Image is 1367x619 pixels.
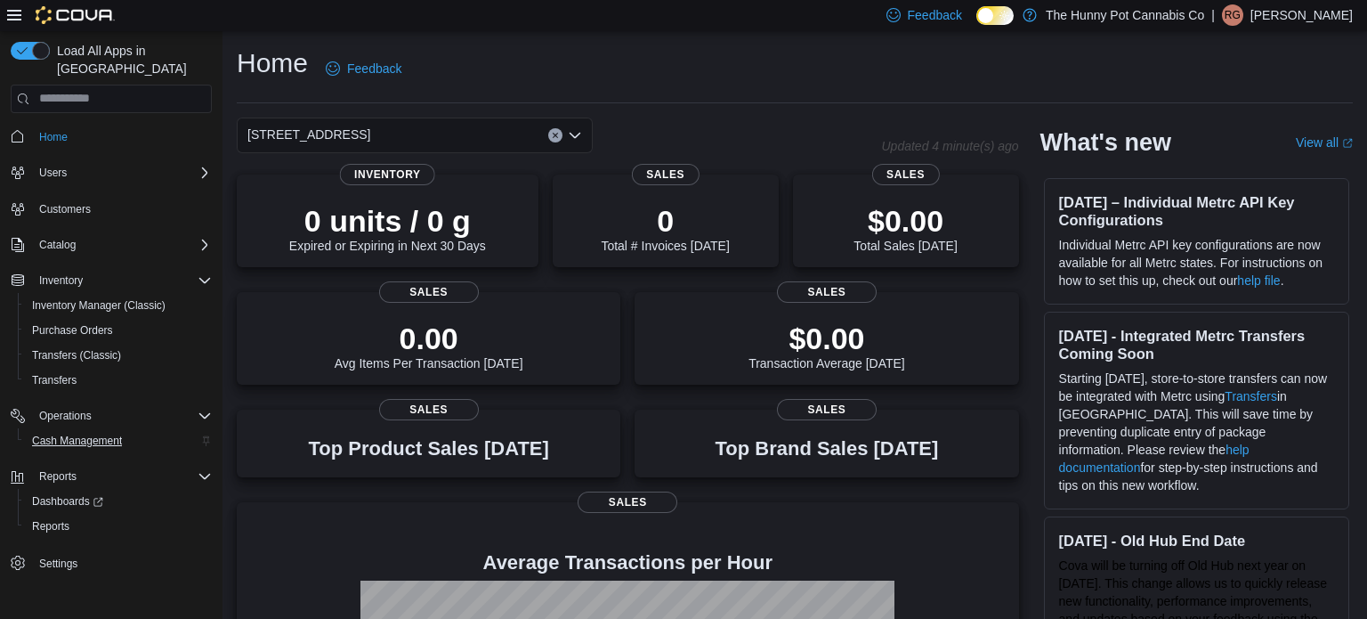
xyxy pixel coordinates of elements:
[1059,193,1334,229] h3: [DATE] – Individual Metrc API Key Configurations
[1059,532,1334,550] h3: [DATE] - Old Hub End Date
[25,295,212,316] span: Inventory Manager (Classic)
[32,323,113,338] span: Purchase Orders
[4,403,219,428] button: Operations
[319,51,408,86] a: Feedback
[777,399,877,420] span: Sales
[39,238,76,252] span: Catalog
[568,128,582,143] button: Open list of options
[308,438,548,460] h3: Top Product Sales [DATE]
[4,268,219,293] button: Inventory
[853,203,957,253] div: Total Sales [DATE]
[4,550,219,575] button: Settings
[39,166,67,180] span: Users
[976,25,977,26] span: Dark Mode
[25,516,212,537] span: Reports
[4,232,219,257] button: Catalog
[18,514,219,539] button: Reports
[237,45,308,81] h1: Home
[1059,443,1250,475] a: help documentation
[32,298,166,313] span: Inventory Manager (Classic)
[4,464,219,489] button: Reports
[32,199,98,220] a: Customers
[32,162,74,183] button: Users
[32,198,212,220] span: Customers
[39,202,91,216] span: Customers
[32,405,99,427] button: Operations
[289,203,486,239] p: 0 units / 0 g
[247,124,370,145] span: [STREET_ADDRESS]
[32,494,103,509] span: Dashboards
[32,348,121,362] span: Transfers (Classic)
[50,42,212,77] span: Load All Apps in [GEOGRAPHIC_DATA]
[18,428,219,453] button: Cash Management
[25,345,212,366] span: Transfers (Classic)
[853,203,957,239] p: $0.00
[32,434,122,448] span: Cash Management
[32,551,212,574] span: Settings
[748,321,905,371] div: Transaction Average [DATE]
[32,234,83,256] button: Catalog
[1222,4,1243,26] div: Ryckolos Griffiths
[1059,327,1334,362] h3: [DATE] - Integrated Metrc Transfers Coming Soon
[1342,138,1353,149] svg: External link
[39,409,92,423] span: Operations
[32,553,85,574] a: Settings
[1040,128,1171,157] h2: What's new
[548,128,562,143] button: Clear input
[32,270,90,291] button: Inventory
[4,160,219,185] button: Users
[4,124,219,150] button: Home
[32,405,212,427] span: Operations
[32,466,212,487] span: Reports
[32,519,69,533] span: Reports
[601,203,729,253] div: Total # Invoices [DATE]
[1059,236,1334,289] p: Individual Metrc API key configurations are now available for all Metrc states. For instructions ...
[25,430,212,452] span: Cash Management
[25,320,120,341] a: Purchase Orders
[251,552,1005,574] h4: Average Transactions per Hour
[1059,370,1334,494] p: Starting [DATE], store-to-store transfers can now be integrated with Metrc using in [GEOGRAPHIC_D...
[335,321,523,356] p: 0.00
[976,6,1014,25] input: Dark Mode
[601,203,729,239] p: 0
[18,318,219,343] button: Purchase Orders
[1225,4,1241,26] span: RG
[32,270,212,291] span: Inventory
[25,516,77,537] a: Reports
[32,466,84,487] button: Reports
[335,321,523,371] div: Avg Items Per Transaction [DATE]
[1296,135,1353,150] a: View allExternal link
[340,164,435,185] span: Inventory
[1046,4,1204,26] p: The Hunny Pot Cannabis Co
[25,370,212,391] span: Transfers
[39,557,77,571] span: Settings
[777,281,877,303] span: Sales
[1250,4,1353,26] p: [PERSON_NAME]
[32,373,77,387] span: Transfers
[871,164,939,185] span: Sales
[32,126,75,148] a: Home
[347,60,401,77] span: Feedback
[1225,389,1277,403] a: Transfers
[379,281,479,303] span: Sales
[4,196,219,222] button: Customers
[1211,4,1215,26] p: |
[379,399,479,420] span: Sales
[39,469,77,484] span: Reports
[748,321,905,356] p: $0.00
[716,438,939,460] h3: Top Brand Sales [DATE]
[18,489,219,514] a: Dashboards
[32,126,212,148] span: Home
[578,492,677,513] span: Sales
[25,430,129,452] a: Cash Management
[25,320,212,341] span: Purchase Orders
[25,370,84,391] a: Transfers
[36,6,115,24] img: Cova
[908,6,962,24] span: Feedback
[32,234,212,256] span: Catalog
[632,164,700,185] span: Sales
[25,491,212,512] span: Dashboards
[32,162,212,183] span: Users
[18,368,219,393] button: Transfers
[25,295,173,316] a: Inventory Manager (Classic)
